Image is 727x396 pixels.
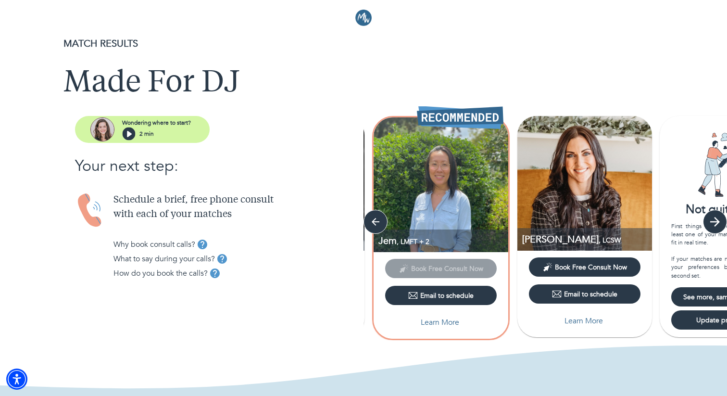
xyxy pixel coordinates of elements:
[63,66,664,101] h1: Made For DJ
[555,263,627,272] span: Book Free Consult Now
[378,234,508,247] p: LMFT, Coaching, Integrative Practitioner
[6,369,27,390] div: Accessibility Menu
[75,154,363,178] p: Your next step:
[385,313,497,332] button: Learn More
[529,284,640,304] button: Email to schedule
[113,268,208,279] p: How do you book the calls?
[374,117,508,252] img: Jem Wong profile
[522,233,652,246] p: LCSW
[417,106,503,129] img: Recommended Therapist
[90,117,114,141] img: assistant
[564,315,603,327] p: Learn More
[75,193,106,228] img: Handset
[113,239,195,250] p: Why book consult calls?
[517,116,652,251] img: Alexis Sturnick profile
[113,253,215,265] p: What to say during your calls?
[195,237,210,252] button: tooltip
[122,118,191,127] p: Wondering where to start?
[113,193,363,222] p: Schedule a brief, free phone consult with each of your matches
[552,289,617,299] div: Email to schedule
[529,257,640,277] button: Book Free Consult Now
[208,266,222,281] button: tooltip
[599,236,621,245] span: , LCSW
[529,311,640,331] button: Learn More
[63,37,664,51] p: MATCH RESULTS
[139,129,154,138] p: 2 min
[215,252,229,266] button: tooltip
[421,317,459,328] p: Learn More
[75,116,210,143] button: assistantWondering where to start?2 min
[355,10,372,26] img: Logo
[385,286,497,305] button: Email to schedule
[408,291,474,300] div: Email to schedule
[397,237,429,246] span: , LMFT + 2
